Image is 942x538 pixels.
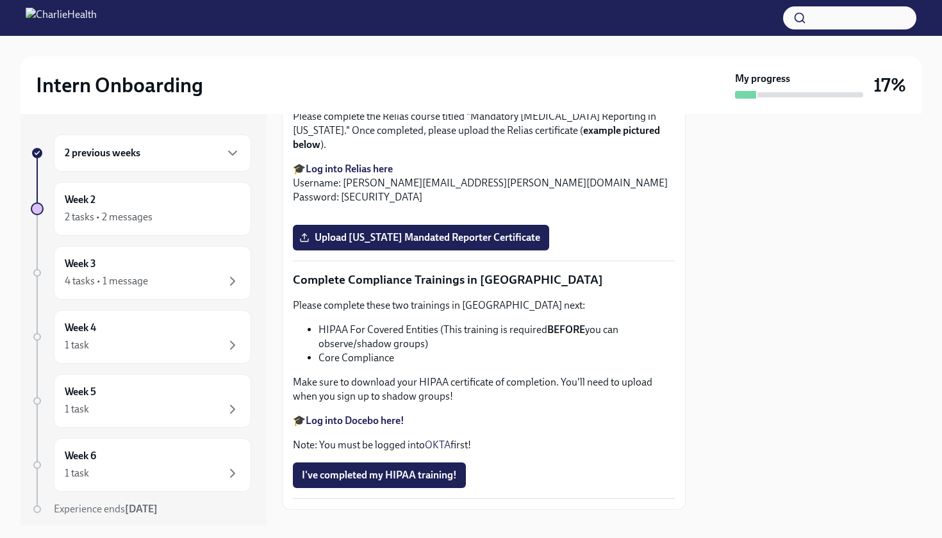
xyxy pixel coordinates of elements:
[302,469,457,482] span: I've completed my HIPAA training!
[65,402,89,416] div: 1 task
[293,298,675,313] p: Please complete these two trainings in [GEOGRAPHIC_DATA] next:
[125,503,158,515] strong: [DATE]
[65,274,148,288] div: 4 tasks • 1 message
[293,110,675,152] p: Please complete the Relias course titled "Mandatory [MEDICAL_DATA] Reporting in [US_STATE]." Once...
[31,246,251,300] a: Week 34 tasks • 1 message
[425,439,450,451] a: OKTA
[31,310,251,364] a: Week 41 task
[65,338,89,352] div: 1 task
[65,257,96,271] h6: Week 3
[36,72,203,98] h2: Intern Onboarding
[306,163,393,175] a: Log into Relias here
[293,225,549,250] label: Upload [US_STATE] Mandated Reporter Certificate
[54,503,158,515] span: Experience ends
[873,74,906,97] h3: 17%
[735,72,790,86] strong: My progress
[293,375,675,403] p: Make sure to download your HIPAA certificate of completion. You'll need to upload when you sign u...
[306,414,404,427] a: Log into Docebo here!
[31,374,251,428] a: Week 51 task
[293,462,466,488] button: I've completed my HIPAA training!
[293,162,675,204] p: 🎓 Username: [PERSON_NAME][EMAIL_ADDRESS][PERSON_NAME][DOMAIN_NAME] Password: [SECURITY_DATA]
[65,449,96,463] h6: Week 6
[65,210,153,224] div: 2 tasks • 2 messages
[293,438,675,452] p: Note: You must be logged into first!
[65,321,96,335] h6: Week 4
[31,182,251,236] a: Week 22 tasks • 2 messages
[65,466,89,480] div: 1 task
[65,146,140,160] h6: 2 previous weeks
[293,124,660,151] strong: example pictured below
[31,438,251,492] a: Week 61 task
[65,385,96,399] h6: Week 5
[293,414,675,428] p: 🎓
[547,323,585,336] strong: BEFORE
[54,134,251,172] div: 2 previous weeks
[26,8,97,28] img: CharlieHealth
[293,272,675,288] p: Complete Compliance Trainings in [GEOGRAPHIC_DATA]
[65,193,95,207] h6: Week 2
[302,231,540,244] span: Upload [US_STATE] Mandated Reporter Certificate
[318,351,675,365] li: Core Compliance
[318,323,675,351] li: HIPAA For Covered Entities (This training is required you can observe/shadow groups)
